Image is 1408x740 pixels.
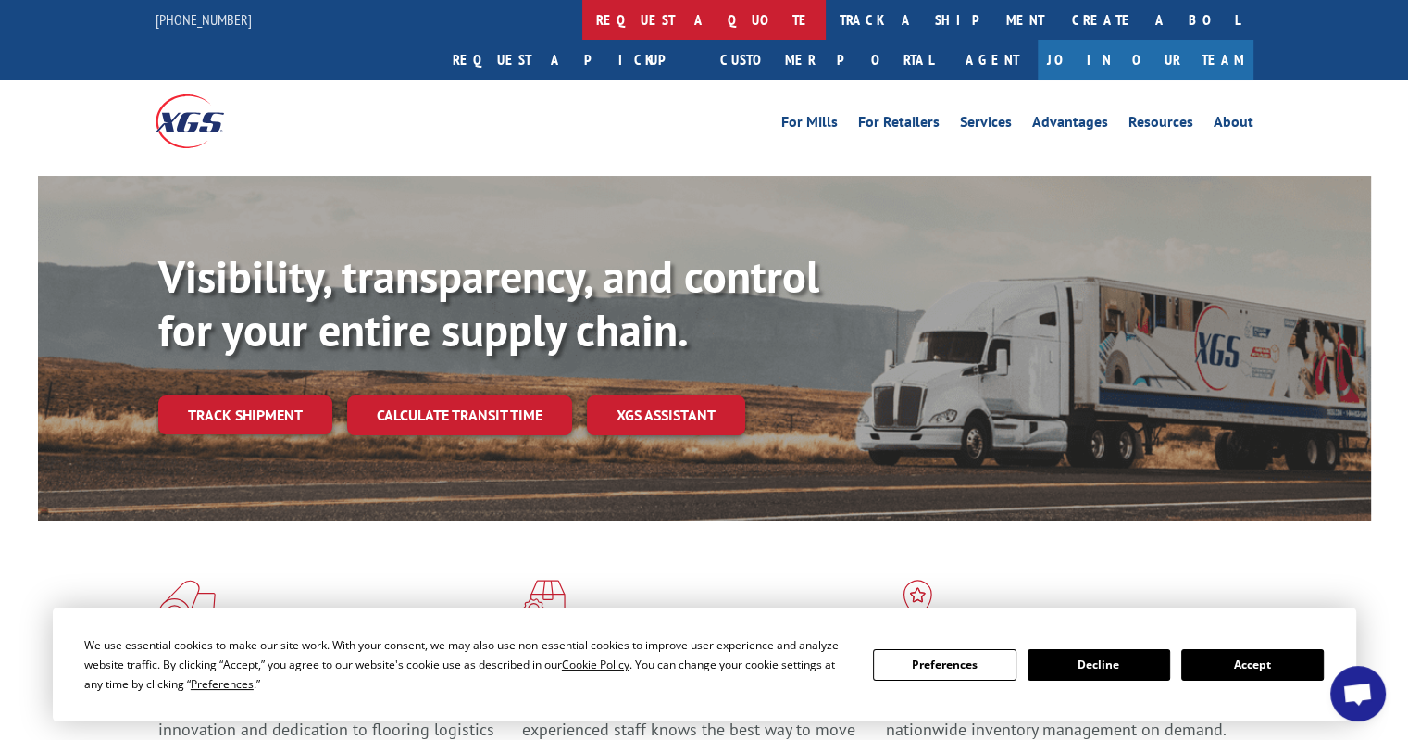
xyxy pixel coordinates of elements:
a: For Mills [781,115,838,135]
div: We use essential cookies to make our site work. With your consent, we may also use non-essential ... [84,635,851,694]
a: Resources [1128,115,1193,135]
button: Accept [1181,649,1324,681]
a: Advantages [1032,115,1108,135]
a: About [1214,115,1253,135]
img: xgs-icon-total-supply-chain-intelligence-red [158,580,216,628]
span: Cookie Policy [562,657,629,672]
a: Agent [947,40,1038,80]
a: XGS ASSISTANT [587,395,745,435]
div: Open chat [1330,666,1386,721]
a: [PHONE_NUMBER] [156,10,252,29]
img: xgs-icon-flagship-distribution-model-red [886,580,950,628]
a: Calculate transit time [347,395,572,435]
a: Customer Portal [706,40,947,80]
b: Visibility, transparency, and control for your entire supply chain. [158,247,819,358]
a: Join Our Team [1038,40,1253,80]
img: xgs-icon-focused-on-flooring-red [522,580,566,628]
div: Cookie Consent Prompt [53,608,1356,721]
a: Track shipment [158,395,332,434]
a: Services [960,115,1012,135]
button: Preferences [873,649,1016,681]
a: For Retailers [858,115,940,135]
span: Preferences [191,676,254,692]
button: Decline [1028,649,1170,681]
a: Request a pickup [439,40,706,80]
